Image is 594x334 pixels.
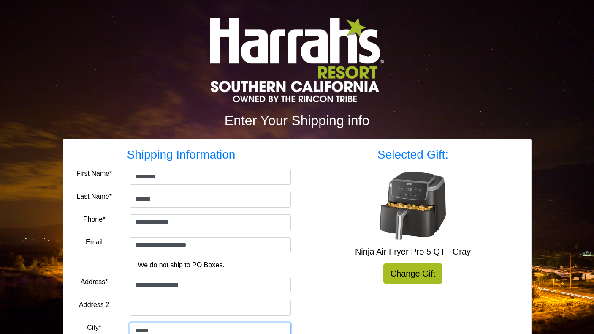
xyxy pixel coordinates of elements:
[83,214,106,224] label: Phone*
[76,192,112,202] label: Last Name*
[87,323,101,333] label: City*
[81,277,108,287] label: Address*
[379,172,447,240] img: Ninja Air Fryer Pro 5 QT - Gray
[304,246,523,257] h5: Ninja Air Fryer Pro 5 QT - Gray
[78,260,285,270] p: We do not ship to PO Boxes.
[79,300,109,310] label: Address 2
[76,169,112,179] label: First Name*
[63,112,532,129] h2: Enter Your Shipping info
[86,237,103,247] label: Email
[383,263,443,284] a: Change Gift
[304,148,523,162] h3: Selected Gift:
[210,18,383,102] img: Logo
[72,148,291,162] h3: Shipping Information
